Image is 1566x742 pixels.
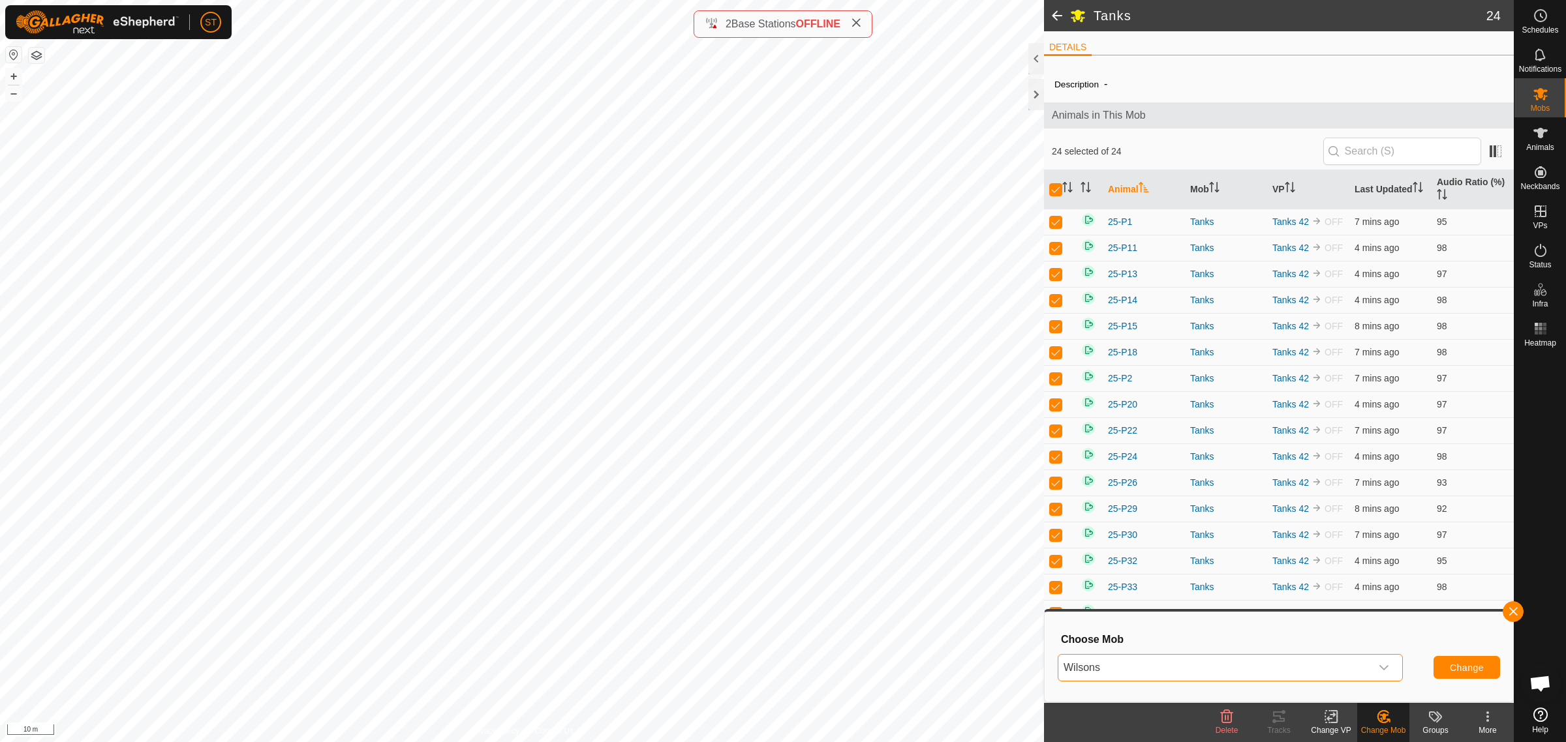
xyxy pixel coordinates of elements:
span: 97 [1437,269,1447,279]
img: to [1312,398,1322,409]
button: Change [1434,656,1500,679]
span: 95 [1437,216,1447,227]
span: 98 [1437,295,1447,305]
span: 25-P29 [1108,502,1137,516]
img: to [1312,294,1322,304]
a: Tanks 42 [1272,321,1309,331]
span: 28 Sept 2025, 5:20 pm [1355,451,1399,462]
span: 97 [1437,399,1447,409]
span: 25-P32 [1108,554,1137,568]
a: Tanks 42 [1272,347,1309,357]
p-sorticon: Activate to sort [1081,184,1091,194]
img: to [1312,529,1322,539]
p-sorticon: Activate to sort [1437,191,1447,201]
div: Tanks [1190,424,1262,438]
span: OFF [1325,399,1343,409]
span: 28 Sept 2025, 5:17 pm [1355,529,1399,540]
span: 28 Sept 2025, 5:20 pm [1355,269,1399,279]
span: 25-P11 [1108,241,1137,255]
span: 98 [1437,347,1447,357]
span: OFF [1325,373,1343,383]
div: Tanks [1190,372,1262,385]
div: Tanks [1190,215,1262,229]
span: 98 [1437,243,1447,253]
img: returning on [1081,316,1096,332]
span: 28 Sept 2025, 5:16 pm [1355,347,1399,357]
a: Tanks 42 [1272,477,1309,488]
span: 28 Sept 2025, 5:16 pm [1355,503,1399,514]
span: 28 Sept 2025, 5:16 pm [1355,321,1399,331]
span: 28 Sept 2025, 5:19 pm [1355,243,1399,253]
span: 28 Sept 2025, 5:20 pm [1355,608,1399,618]
span: Neckbands [1520,183,1559,190]
span: OFF [1325,582,1343,592]
span: 96 [1437,608,1447,618]
img: returning on [1081,238,1096,254]
button: + [6,68,22,84]
span: Notifications [1519,65,1561,73]
span: 25-P18 [1108,346,1137,359]
span: - [1099,73,1113,95]
span: 28 Sept 2025, 5:19 pm [1355,582,1399,592]
img: returning on [1081,525,1096,541]
img: returning on [1081,264,1096,280]
img: returning on [1081,212,1096,228]
img: to [1312,503,1322,513]
span: Help [1532,726,1548,734]
span: 25-P22 [1108,424,1137,438]
span: 25-P33 [1108,580,1137,594]
span: 98 [1437,582,1447,592]
div: More [1462,724,1514,736]
img: returning on [1081,551,1096,567]
th: Last Updated [1349,170,1432,209]
span: 95 [1437,556,1447,566]
a: Help [1514,702,1566,739]
a: Tanks 42 [1272,373,1309,383]
p-sorticon: Activate to sort [1139,184,1149,194]
img: to [1312,346,1322,357]
span: Animals in This Mob [1052,108,1506,123]
div: Change Mob [1357,724,1409,736]
span: 28 Sept 2025, 5:20 pm [1355,399,1399,409]
div: Tanks [1190,241,1262,255]
span: OFF [1325,347,1343,357]
img: returning on [1081,577,1096,593]
p-sorticon: Activate to sort [1285,184,1295,194]
span: 2 [726,18,731,29]
img: returning on [1081,421,1096,436]
span: Change [1450,662,1484,673]
button: – [6,85,22,101]
span: 93 [1437,477,1447,488]
a: Tanks 42 [1272,582,1309,592]
a: Tanks 42 [1272,269,1309,279]
span: 25-P30 [1108,528,1137,542]
img: to [1312,477,1322,487]
a: Tanks 42 [1272,399,1309,409]
div: Tanks [1190,580,1262,594]
span: 25-P1 [1108,215,1132,229]
span: OFF [1325,477,1343,488]
img: returning on [1081,447,1096,462]
span: OFF [1325,243,1343,253]
img: Gallagher Logo [16,10,179,34]
div: Tanks [1190,346,1262,359]
a: Tanks 42 [1272,608,1309,618]
th: Audio Ratio (%) [1432,170,1514,209]
a: Tanks 42 [1272,295,1309,305]
div: Tanks [1190,293,1262,307]
div: Tanks [1190,528,1262,542]
th: VP [1267,170,1349,209]
div: Tanks [1190,319,1262,333]
a: Tanks 42 [1272,216,1309,227]
span: 25-P2 [1108,372,1132,385]
span: Delete [1216,726,1238,735]
span: 24 selected of 24 [1052,145,1323,158]
span: 28 Sept 2025, 5:16 pm [1355,373,1399,383]
div: dropdown trigger [1371,655,1397,681]
a: Tanks 42 [1272,503,1309,514]
a: Contact Us [535,725,574,737]
div: Tanks [1190,606,1262,620]
span: 98 [1437,321,1447,331]
img: returning on [1081,499,1096,514]
img: returning on [1081,290,1096,306]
